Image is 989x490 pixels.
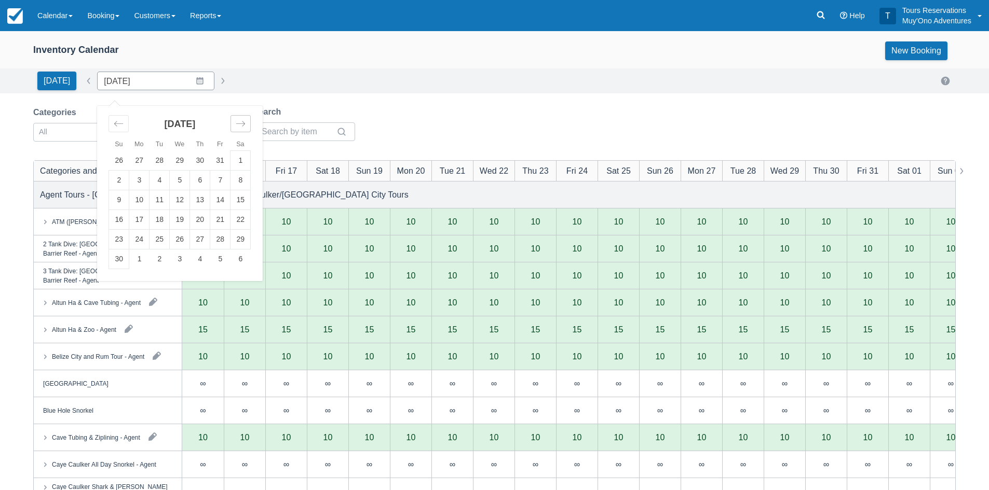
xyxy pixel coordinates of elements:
div: 10 [805,262,847,289]
div: 3 Tank Dive: [GEOGRAPHIC_DATA] Barrier Reef - Agent [43,266,155,285]
div: 10 [240,298,250,306]
div: ∞ [390,397,431,424]
div: ∞ [307,370,348,397]
div: ∞ [450,406,455,414]
div: ∞ [764,397,805,424]
div: Altun Ha & Cave Tubing - Agent [52,298,141,307]
td: Wednesday, November 26, 2025 [170,230,190,249]
div: 10 [614,217,624,226]
div: 10 [697,244,707,253]
div: 10 [805,235,847,262]
div: 10 [556,262,598,289]
div: ∞ [699,406,705,414]
p: Tours Reservations [902,5,971,16]
td: Friday, October 31, 2025 [210,151,231,171]
div: 10 [240,352,250,360]
a: New Booking [885,41,947,60]
div: 10 [556,235,598,262]
div: ∞ [473,397,514,424]
div: 10 [863,271,873,279]
span: Help [849,11,865,20]
div: Move backward to switch to the previous month. [109,115,129,132]
div: 10 [930,262,971,289]
div: ∞ [325,379,331,387]
div: ∞ [823,406,829,414]
div: 15 [323,325,333,333]
div: 10 [598,235,639,262]
div: 10 [282,271,291,279]
div: 10 [573,352,582,360]
div: 10 [822,271,831,279]
div: ∞ [200,406,206,414]
div: ∞ [533,379,538,387]
div: 15 [946,325,956,333]
div: Wed 22 [480,164,508,177]
div: ∞ [367,379,372,387]
div: ∞ [805,370,847,397]
div: ∞ [906,379,912,387]
div: 15 [863,325,873,333]
div: ∞ [348,370,390,397]
div: 10 [614,271,624,279]
td: Tuesday, November 11, 2025 [150,190,170,210]
div: Sun 26 [647,164,673,177]
img: checkfront-main-nav-mini-logo.png [7,8,23,24]
div: 10 [390,235,431,262]
div: 10 [863,298,873,306]
div: 15 [365,325,374,333]
div: 10 [946,244,956,253]
div: 10 [307,262,348,289]
div: 10 [490,244,499,253]
div: 10 [905,217,914,226]
div: 10 [656,217,665,226]
div: ∞ [265,370,307,397]
td: Tuesday, November 4, 2025 [150,171,170,190]
button: [DATE] [37,72,76,90]
td: Saturday, November 29, 2025 [231,230,251,249]
div: 10 [598,262,639,289]
td: Thursday, October 30, 2025 [190,151,210,171]
small: Mo [134,141,144,148]
td: Monday, November 10, 2025 [129,190,150,210]
div: ∞ [556,370,598,397]
div: 10 [323,352,333,360]
div: ∞ [740,379,746,387]
td: Saturday, November 1, 2025 [231,151,251,171]
div: ∞ [533,406,538,414]
div: 15 [407,325,416,333]
div: Sat 25 [606,164,631,177]
div: 10 [282,298,291,306]
div: 10 [407,298,416,306]
div: 10 [614,244,624,253]
div: 10 [847,262,888,289]
div: 10 [531,244,540,253]
div: ∞ [450,379,455,387]
div: ∞ [823,379,829,387]
div: 10 [764,262,805,289]
td: Sunday, November 23, 2025 [109,230,129,249]
small: Tu [156,141,163,148]
div: Thu 23 [522,164,548,177]
div: 10 [739,298,748,306]
div: 10 [365,352,374,360]
div: 10 [822,217,831,226]
div: 10 [407,271,416,279]
td: Monday, December 1, 2025 [129,249,150,269]
div: Sat 18 [316,164,340,177]
div: ∞ [805,397,847,424]
div: ∞ [408,406,414,414]
div: ∞ [616,379,621,387]
div: Fri 17 [276,164,297,177]
div: Tue 28 [730,164,756,177]
div: 10 [930,235,971,262]
div: 10 [473,262,514,289]
td: Thursday, November 27, 2025 [190,230,210,249]
div: ∞ [283,406,289,414]
div: 10 [307,235,348,262]
div: 10 [407,217,416,226]
div: 10 [847,235,888,262]
small: We [175,141,185,148]
div: 10 [531,298,540,306]
div: ∞ [265,397,307,424]
div: 10 [764,235,805,262]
